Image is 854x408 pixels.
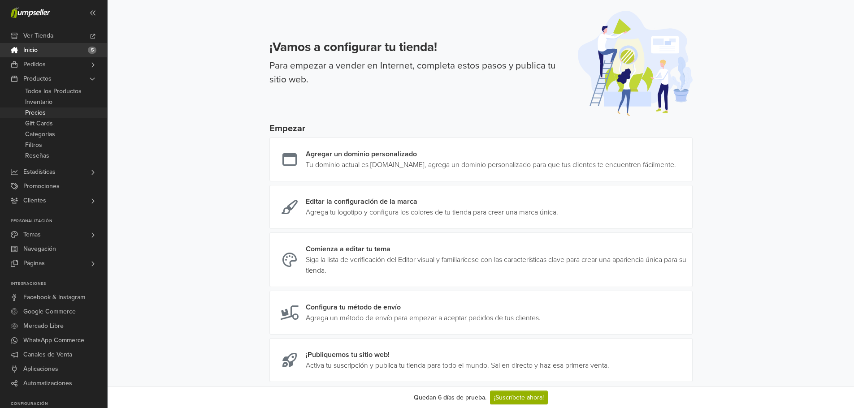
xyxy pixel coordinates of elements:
span: Clientes [23,193,46,208]
span: Gift Cards [25,118,53,129]
span: Reseñas [25,150,49,161]
span: Estadísticas [23,165,56,179]
span: Temas [23,228,41,242]
span: Aplicaciones [23,362,58,376]
p: Configuración [11,401,107,407]
span: Automatizaciones [23,376,72,391]
span: Inicio [23,43,38,57]
span: Ver Tienda [23,29,53,43]
span: Filtros [25,140,42,150]
h3: ¡Vamos a configurar tu tienda! [269,40,567,55]
span: Pedidos [23,57,46,72]
span: Precios [25,107,46,118]
a: ¡Suscríbete ahora! [490,391,548,404]
span: Mercado Libre [23,319,64,333]
span: Páginas [23,256,45,271]
div: Quedan 6 días de prueba. [414,393,486,402]
span: Productos [23,72,52,86]
p: Personalización [11,219,107,224]
span: Categorías [25,129,55,140]
p: Integraciones [11,281,107,287]
p: Para empezar a vender en Internet, completa estos pasos y publica tu sitio web. [269,59,567,87]
span: WhatsApp Commerce [23,333,84,348]
span: Canales de Venta [23,348,72,362]
span: Inventario [25,97,52,107]
img: onboarding-illustration-afe561586f57c9d3ab25.svg [578,11,693,116]
span: Google Commerce [23,305,76,319]
span: Promociones [23,179,60,193]
h5: Empezar [269,123,693,134]
span: Todos los Productos [25,86,82,97]
span: 5 [88,47,96,54]
span: Navegación [23,242,56,256]
span: Facebook & Instagram [23,290,85,305]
